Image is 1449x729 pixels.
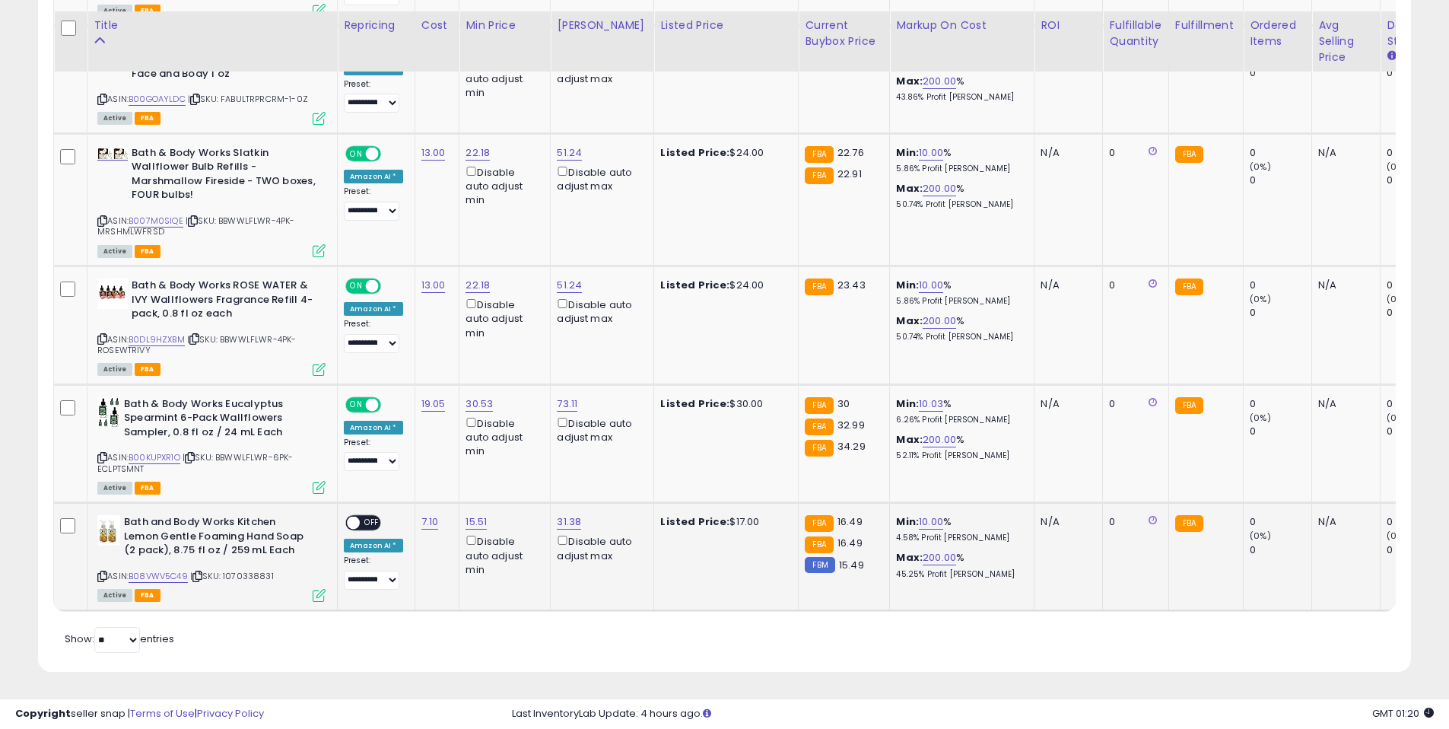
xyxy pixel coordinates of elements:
span: OFF [379,280,403,293]
div: ASIN: [97,146,326,256]
a: 51.24 [557,278,582,293]
div: N/A [1318,515,1368,529]
b: Min: [896,278,919,292]
b: Bath & Body Works Eucalyptus Spearmint 6-Pack Wallflowers Sampler, 0.8 fl oz / 24 mL Each [124,397,309,444]
small: (0%) [1387,161,1408,173]
th: The percentage added to the cost of goods (COGS) that forms the calculator for Min & Max prices. [890,11,1034,72]
div: 0 [1109,146,1156,160]
small: FBA [805,146,833,163]
div: 0 [1109,279,1156,292]
a: 10.00 [919,278,943,293]
div: Disable auto adjust max [557,533,642,562]
div: Title [94,18,331,33]
p: 6.26% Profit [PERSON_NAME] [896,415,1022,425]
span: All listings currently available for purchase on Amazon [97,482,132,495]
span: Show: entries [65,632,174,646]
span: FBA [135,245,160,258]
div: 0 (0%) [1387,279,1448,292]
div: Markup on Cost [896,18,1028,33]
div: Disable auto adjust max [557,164,642,193]
a: 200.00 [923,74,956,89]
div: Avg Selling Price [1318,18,1374,65]
b: Max: [896,181,923,196]
div: % [896,314,1022,342]
small: (0%) [1387,530,1408,542]
div: 0 (0%) [1387,173,1448,187]
div: N/A [1041,397,1091,411]
small: (0%) [1250,530,1271,542]
span: All listings currently available for purchase on Amazon [97,363,132,376]
a: 13.00 [421,278,446,293]
small: FBA [805,279,833,295]
a: 7.10 [421,514,439,530]
span: OFF [360,517,384,530]
span: 2025-10-13 01:20 GMT [1372,706,1434,721]
div: 0 [1250,397,1311,411]
b: Bath & Body Works Slatkin Wallflower Bulb Refills - Marshmallow Fireside - TWO boxes, FOUR bulbs! [132,146,316,206]
p: 45.25% Profit [PERSON_NAME] [896,569,1022,580]
p: 43.86% Profit [PERSON_NAME] [896,92,1022,103]
div: $24.00 [660,146,786,160]
img: 41uRI+6kA2L._SL40_.jpg [97,279,128,309]
a: 31.38 [557,514,581,530]
small: FBA [1175,146,1203,163]
span: FBA [135,363,160,376]
div: ROI [1041,18,1096,33]
div: ASIN: [97,397,326,493]
div: 0 [1250,279,1311,292]
small: (0%) [1387,412,1408,424]
small: FBA [805,397,833,414]
span: FBA [135,589,160,602]
div: 0 (0%) [1387,306,1448,320]
div: Disable auto adjust min [466,56,539,100]
span: All listings currently available for purchase on Amazon [97,112,132,125]
div: Fulfillment [1175,18,1237,33]
span: All listings currently available for purchase on Amazon [97,5,132,18]
small: FBA [805,167,833,184]
div: Preset: [344,319,403,353]
span: FBA [135,5,160,18]
a: B0DL9HZXBM [129,333,185,346]
div: Days In Stock [1387,18,1442,49]
div: seller snap | | [15,707,264,721]
span: | SKU: BBWWLFLWR-4PK-MRSHMLWFRSD [97,215,294,237]
div: 0 [1109,397,1156,411]
small: FBM [805,557,834,573]
div: Preset: [344,186,403,221]
div: Disable auto adjust min [466,415,539,459]
span: | SKU: BBWWLFLWR-6PK-ECLPTSMNT [97,451,293,474]
div: Disable auto adjust max [557,296,642,326]
div: Last InventoryLab Update: 4 hours ago. [512,707,1434,721]
a: 51.24 [557,145,582,161]
div: 0 [1250,425,1311,438]
div: Repricing [344,18,408,33]
a: 22.18 [466,145,490,161]
b: Min: [896,145,919,160]
a: 10.00 [919,514,943,530]
b: Max: [896,74,923,88]
div: % [896,146,1022,174]
a: 200.00 [923,314,956,329]
div: ASIN: [97,515,326,600]
div: Current Buybox Price [805,18,883,49]
small: FBA [805,515,833,532]
small: (0%) [1387,293,1408,305]
div: Listed Price [660,18,792,33]
div: Ordered Items [1250,18,1305,49]
small: (0%) [1250,161,1271,173]
b: Bath and Body Works Kitchen Lemon Gentle Foaming Hand Soap (2 pack), 8.75 fl oz / 259 mL Each [124,515,309,562]
div: Disable auto adjust max [557,415,642,444]
span: 32.99 [837,418,865,432]
p: 50.74% Profit [PERSON_NAME] [896,199,1022,210]
span: 16.49 [837,514,863,529]
div: N/A [1041,515,1091,529]
b: Max: [896,314,923,328]
small: FBA [805,440,833,457]
span: OFF [379,398,403,411]
span: All listings currently available for purchase on Amazon [97,589,132,602]
p: 52.11% Profit [PERSON_NAME] [896,450,1022,461]
b: Max: [896,550,923,565]
div: 0 [1109,515,1156,529]
a: 200.00 [923,432,956,447]
small: FBA [805,536,833,553]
